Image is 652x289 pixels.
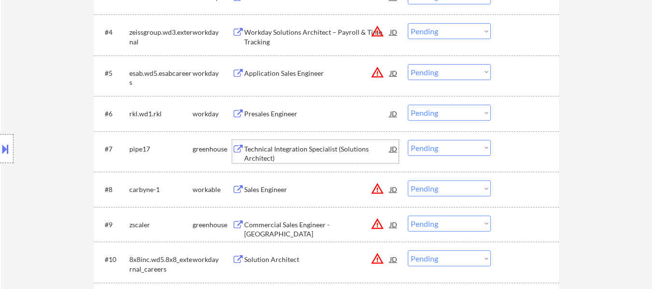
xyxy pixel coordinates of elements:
[371,217,384,231] button: warning_amber
[389,23,399,41] div: JD
[105,28,122,37] div: #4
[244,185,390,194] div: Sales Engineer
[371,252,384,265] button: warning_amber
[389,64,399,82] div: JD
[244,220,390,239] div: Commercial Sales Engineer - [GEOGRAPHIC_DATA]
[389,180,399,198] div: JD
[371,182,384,195] button: warning_amber
[193,28,232,37] div: workday
[129,255,193,274] div: 8x8inc.wd5.8x8_external_careers
[244,28,390,46] div: Workday Solutions Architect – Payroll & Time Tracking
[389,105,399,122] div: JD
[193,109,232,119] div: workday
[129,28,193,46] div: zeissgroup.wd3.external
[371,25,384,38] button: warning_amber
[371,66,384,79] button: warning_amber
[193,255,232,264] div: workday
[244,255,390,264] div: Solution Architect
[193,69,232,78] div: workday
[389,216,399,233] div: JD
[389,250,399,268] div: JD
[105,255,122,264] div: #10
[193,144,232,154] div: greenhouse
[193,185,232,194] div: workable
[389,140,399,157] div: JD
[244,144,390,163] div: Technical Integration Specialist (Solutions Architect)
[193,220,232,230] div: greenhouse
[244,69,390,78] div: Application Sales Engineer
[244,109,390,119] div: Presales Engineer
